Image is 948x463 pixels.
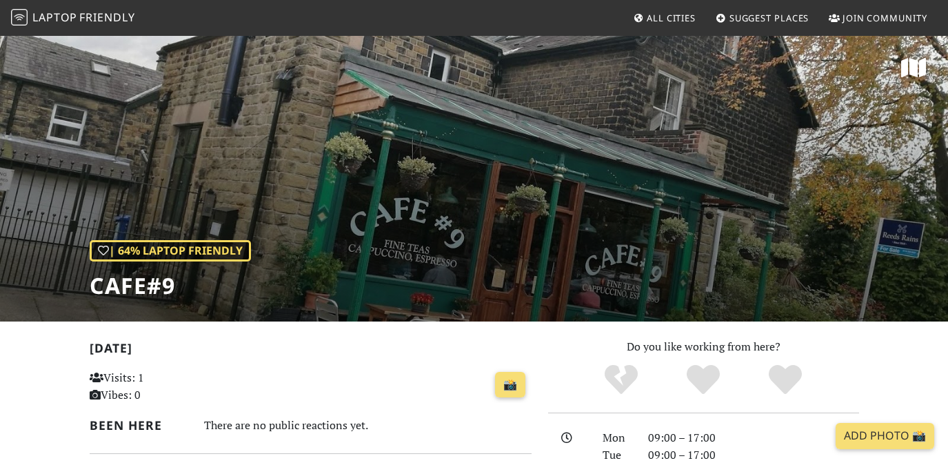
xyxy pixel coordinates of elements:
div: No [581,363,663,397]
span: Join Community [843,12,927,24]
p: Do you like working from here? [548,338,859,356]
span: Laptop [32,10,77,25]
a: Join Community [823,6,933,30]
a: Add Photo 📸 [836,423,934,449]
h2: [DATE] [90,341,532,361]
a: 📸 [495,372,525,398]
h1: Cafe#9 [90,273,251,299]
a: Suggest Places [710,6,815,30]
span: Friendly [79,10,134,25]
div: There are no public reactions yet. [204,415,532,435]
div: Definitely! [744,363,826,397]
div: Mon [594,429,640,447]
h2: Been here [90,418,188,433]
div: 09:00 – 17:00 [640,429,867,447]
img: LaptopFriendly [11,9,28,26]
a: LaptopFriendly LaptopFriendly [11,6,135,30]
div: Yes [663,363,745,397]
a: All Cities [627,6,701,30]
div: | 64% Laptop Friendly [90,240,251,262]
p: Visits: 1 Vibes: 0 [90,369,226,404]
span: All Cities [647,12,696,24]
span: Suggest Places [729,12,809,24]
